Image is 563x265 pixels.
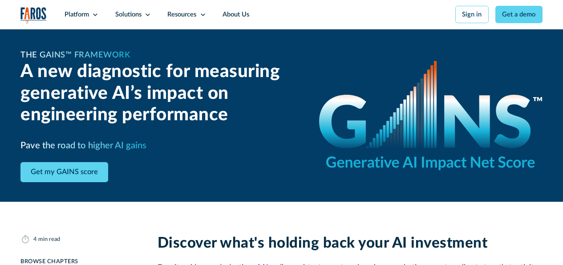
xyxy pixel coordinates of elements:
h1: The GAINS™ Framework [20,49,130,61]
div: Resources [167,10,196,20]
div: min read [38,235,60,244]
h2: A new diagnostic for measuring generative AI’s impact on engineering performance [20,61,300,126]
a: Sign in [455,6,489,23]
a: Get a demo [495,6,543,23]
a: Get my GAINS score [20,162,108,182]
h2: Discover what's holding back your AI investment [158,234,543,252]
h3: Pave the road to higher AI gains [20,139,146,152]
div: Solutions [115,10,142,20]
div: Platform [65,10,89,20]
img: Logo of the analytics and reporting company Faros. [20,7,47,24]
img: GAINS - the Generative AI Impact Net Score logo [319,61,543,170]
a: home [20,7,47,24]
div: 4 [33,235,36,244]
